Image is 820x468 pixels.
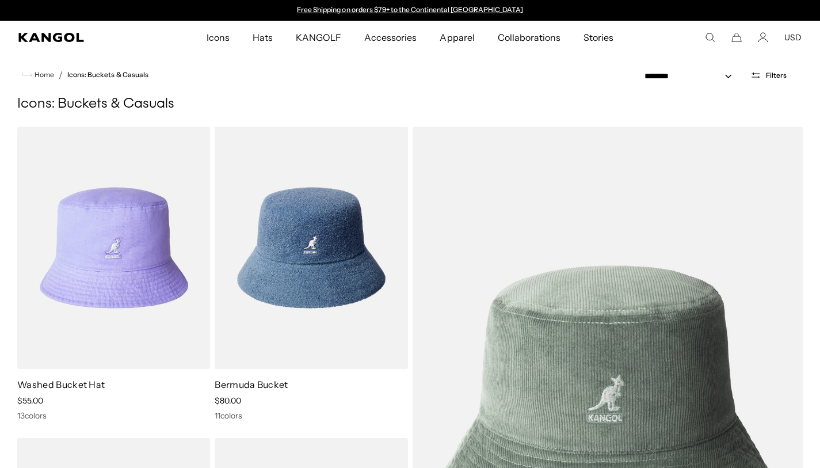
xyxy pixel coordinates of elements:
[498,21,560,54] span: Collaborations
[292,6,529,15] div: 1 of 2
[353,21,428,54] a: Accessories
[17,395,43,406] span: $55.00
[364,21,417,54] span: Accessories
[784,32,802,43] button: USD
[572,21,625,54] a: Stories
[241,21,284,54] a: Hats
[583,21,613,54] span: Stories
[215,395,241,406] span: $80.00
[54,68,63,82] li: /
[296,21,341,54] span: KANGOLF
[195,21,241,54] a: Icons
[17,96,803,113] h1: Icons: Buckets & Casuals
[758,32,768,43] a: Account
[766,71,787,79] span: Filters
[17,379,105,390] a: Washed Bucket Hat
[32,71,54,79] span: Home
[292,6,529,15] div: Announcement
[284,21,353,54] a: KANGOLF
[253,21,273,54] span: Hats
[215,379,288,390] a: Bermuda Bucket
[428,21,486,54] a: Apparel
[17,410,210,421] div: 13 colors
[67,71,148,79] a: Icons: Buckets & Casuals
[297,5,523,14] a: Free Shipping on orders $79+ to the Continental [GEOGRAPHIC_DATA]
[640,70,743,82] select: Sort by: Featured
[207,21,230,54] span: Icons
[215,127,407,369] img: Bermuda Bucket
[215,410,407,421] div: 11 colors
[731,32,742,43] button: Cart
[292,6,529,15] slideshow-component: Announcement bar
[22,70,54,80] a: Home
[705,32,715,43] summary: Search here
[18,33,136,42] a: Kangol
[17,127,210,369] img: Washed Bucket Hat
[743,70,794,81] button: Open filters
[486,21,572,54] a: Collaborations
[440,21,474,54] span: Apparel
